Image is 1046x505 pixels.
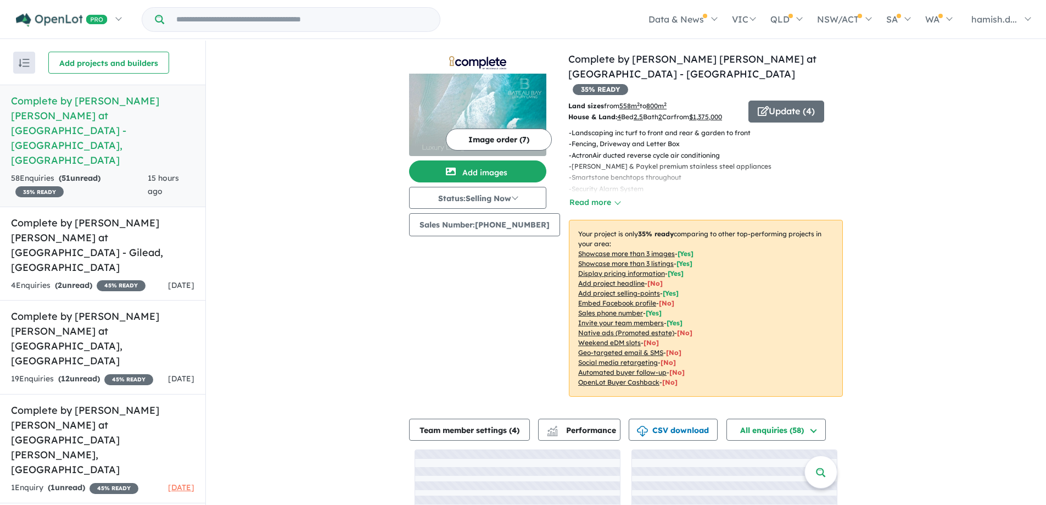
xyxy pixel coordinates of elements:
[664,101,667,107] sup: 2
[58,280,62,290] span: 2
[726,419,826,441] button: All enquiries (58)
[578,269,665,278] u: Display pricing information
[48,52,169,74] button: Add projects and builders
[640,102,667,110] span: to
[15,186,64,197] span: 35 % READY
[629,419,718,441] button: CSV download
[409,74,546,156] img: Complete by McDonald Jones at Bateau Bay Estate - Bateau Bay
[569,184,780,195] p: - Security Alarm System
[578,259,674,268] u: Showcase more than 3 listings
[547,426,557,432] img: line-chart.svg
[11,215,194,275] h5: Complete by [PERSON_NAME] [PERSON_NAME] at [GEOGRAPHIC_DATA] - Gilead , [GEOGRAPHIC_DATA]
[578,309,643,317] u: Sales phone number
[578,289,660,297] u: Add project selling-points
[168,482,194,492] span: [DATE]
[678,249,693,258] span: [ Yes ]
[573,84,628,95] span: 35 % READY
[166,8,438,31] input: Try estate name, suburb, builder or developer
[617,113,621,121] u: 4
[409,160,546,182] button: Add images
[19,59,30,67] img: sort.svg
[446,129,552,151] button: Image order (7)
[168,280,194,290] span: [DATE]
[578,338,641,347] u: Weekend eDM slots
[669,368,685,376] span: [No]
[638,230,674,238] b: 35 % ready
[97,280,146,291] span: 45 % READY
[547,429,558,436] img: bar-chart.svg
[578,368,667,376] u: Automated buyer follow-up
[11,172,148,198] div: 58 Enquir ies
[168,374,194,384] span: [DATE]
[409,213,560,236] button: Sales Number:[PHONE_NUMBER]
[51,482,55,492] span: 1
[658,113,662,121] u: 2
[667,319,683,327] span: [ Yes ]
[569,172,780,183] p: - Smartstone benchtops throughout
[148,173,179,196] span: 15 hours ago
[538,419,620,441] button: Performance
[568,101,740,112] p: from
[59,173,100,183] strong: ( unread)
[578,329,674,337] u: Native ads (Promoted estate)
[61,173,70,183] span: 51
[569,196,620,209] button: Read more
[666,348,681,357] span: [No]
[11,481,138,495] div: 1 Enquir y
[578,279,645,287] u: Add project headline
[689,113,722,121] u: $ 1,375,000
[409,419,530,441] button: Team member settings (4)
[569,220,843,397] p: Your project is only comparing to other top-performing projects in your area: - - - - - - - - - -...
[568,112,740,123] p: Bed Bath Car from
[568,113,617,121] b: House & Land:
[569,138,780,149] p: - Fencing, Driveway and Letter Box
[663,289,679,297] span: [ Yes ]
[409,52,546,156] a: Complete by McDonald Jones at Bateau Bay Estate - Bateau Bay LogoComplete by McDonald Jones at Ba...
[646,309,662,317] span: [ Yes ]
[90,483,138,494] span: 45 % READY
[646,102,667,110] u: 800 m
[676,259,692,268] span: [ Yes ]
[48,482,85,492] strong: ( unread)
[568,102,604,110] b: Land sizes
[662,378,678,386] span: [No]
[16,13,108,27] img: Openlot PRO Logo White
[569,127,780,138] p: - Landscaping inc turf to front and rear & garden to front
[11,309,194,368] h5: Complete by [PERSON_NAME] [PERSON_NAME] at [GEOGRAPHIC_DATA] , [GEOGRAPHIC_DATA]
[971,14,1017,25] span: hamish.d...
[61,374,70,384] span: 12
[569,161,780,172] p: - [PERSON_NAME] & Paykel premium stainless steel appliances
[413,56,542,69] img: Complete by McDonald Jones at Bateau Bay Estate - Bateau Bay Logo
[668,269,684,278] span: [ Yes ]
[512,425,517,435] span: 4
[748,101,824,123] button: Update (4)
[659,299,674,307] span: [ No ]
[619,102,640,110] u: 558 m
[568,53,816,80] a: Complete by [PERSON_NAME] [PERSON_NAME] at [GEOGRAPHIC_DATA] - [GEOGRAPHIC_DATA]
[578,249,675,258] u: Showcase more than 3 images
[578,348,663,357] u: Geo-targeted email & SMS
[677,329,692,337] span: [No]
[661,358,676,367] span: [No]
[578,299,656,307] u: Embed Facebook profile
[104,374,153,385] span: 45 % READY
[409,187,546,209] button: Status:Selling Now
[11,279,146,292] div: 4 Enquir ies
[569,150,780,161] p: - ActronAir ducted reverse cycle air conditioning
[578,319,664,327] u: Invite your team members
[634,113,643,121] u: 2.5
[58,374,100,384] strong: ( unread)
[578,378,659,386] u: OpenLot Buyer Cashback
[55,280,92,290] strong: ( unread)
[549,425,616,435] span: Performance
[11,403,194,477] h5: Complete by [PERSON_NAME] [PERSON_NAME] at [GEOGRAPHIC_DATA][PERSON_NAME] , [GEOGRAPHIC_DATA]
[644,338,659,347] span: [No]
[637,426,648,437] img: download icon
[11,93,194,168] h5: Complete by [PERSON_NAME] [PERSON_NAME] at [GEOGRAPHIC_DATA] - [GEOGRAPHIC_DATA] , [GEOGRAPHIC_DATA]
[11,373,153,386] div: 19 Enquir ies
[637,101,640,107] sup: 2
[578,358,658,367] u: Social media retargeting
[647,279,663,287] span: [ No ]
